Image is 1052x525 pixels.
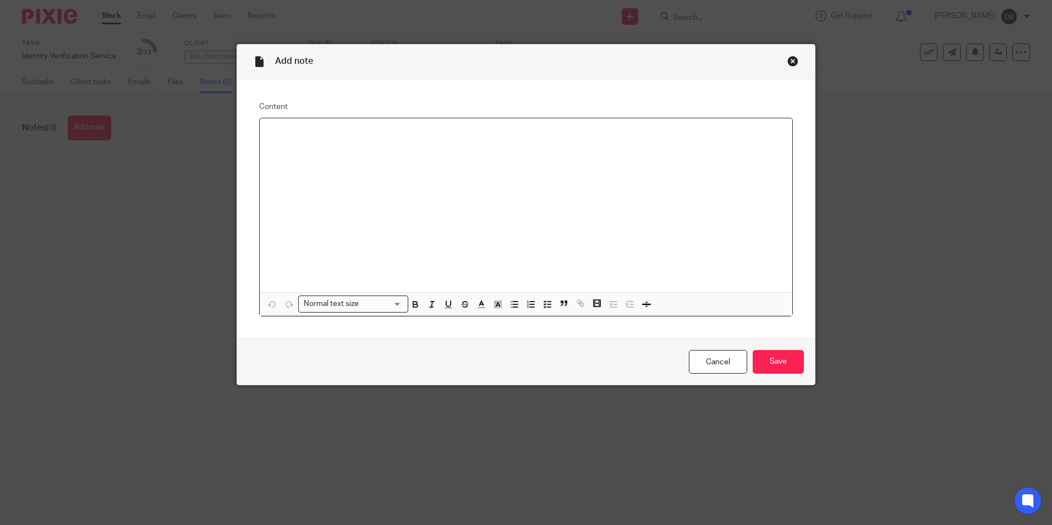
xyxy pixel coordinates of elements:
[301,298,361,310] span: Normal text size
[689,350,747,374] a: Cancel
[362,298,402,310] input: Search for option
[753,350,804,374] input: Save
[259,101,793,112] label: Content
[787,56,798,67] div: Close this dialog window
[298,296,408,313] div: Search for option
[275,57,313,65] span: Add note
